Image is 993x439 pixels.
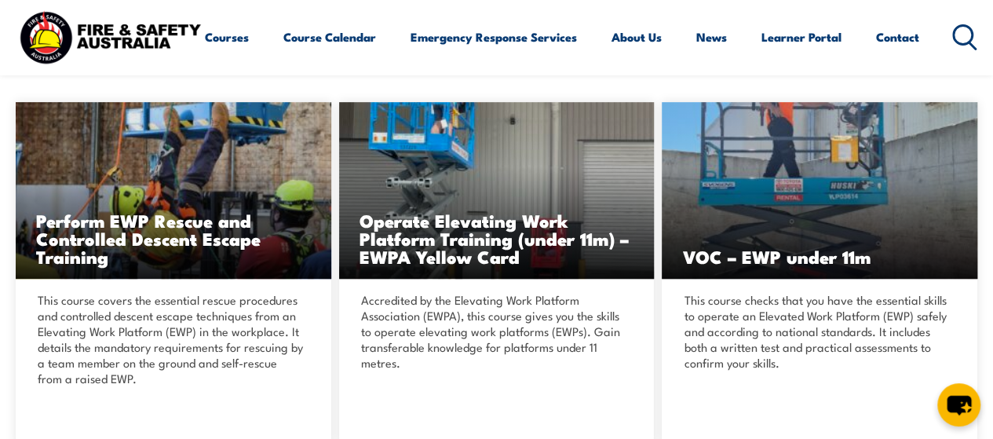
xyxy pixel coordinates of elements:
[205,18,249,56] a: Courses
[36,211,311,265] h3: Perform EWP Rescue and Controlled Descent Escape Training
[361,292,628,371] p: Accredited by the Elevating Work Platform Association (EWPA), this course gives you the skills to...
[16,102,331,279] a: Perform EWP Rescue and Controlled Descent Escape Training
[684,292,951,371] p: This course checks that you have the essential skills to operate an Elevated Work Platform (EWP) ...
[283,18,376,56] a: Course Calendar
[662,102,977,279] img: VOC – EWP under 11m
[38,292,305,386] p: This course covers the essential rescue procedures and controlled descent escape techniques from ...
[682,247,957,265] h3: VOC – EWP under 11m
[876,18,919,56] a: Contact
[696,18,727,56] a: News
[411,18,577,56] a: Emergency Response Services
[360,211,634,265] h3: Operate Elevating Work Platform Training (under 11m) – EWPA Yellow Card
[16,102,331,279] img: Elevating Work Platform (EWP) in the workplace
[611,18,662,56] a: About Us
[761,18,841,56] a: Learner Portal
[937,383,980,426] button: chat-button
[339,102,655,279] img: Operate Elevating Work Platform Training (under 11m) – EWPA Yellow Card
